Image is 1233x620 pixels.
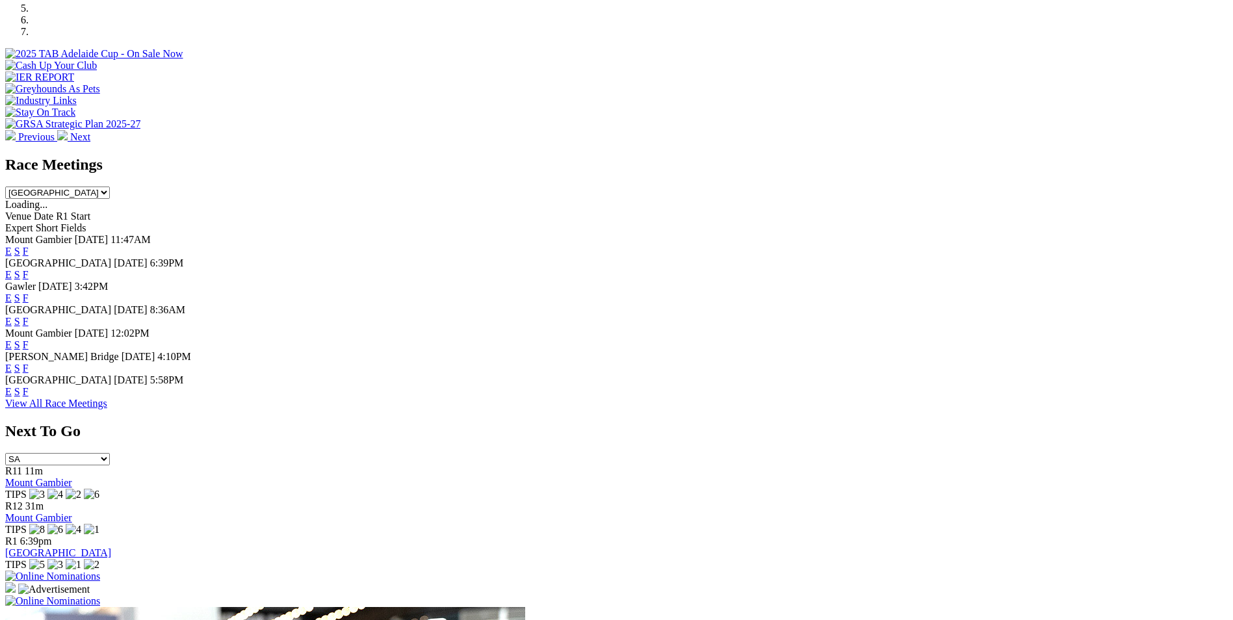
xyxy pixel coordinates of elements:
span: [GEOGRAPHIC_DATA] [5,304,111,315]
img: 6 [47,524,63,536]
span: TIPS [5,559,27,570]
span: Date [34,211,53,222]
a: S [14,269,20,280]
a: F [23,269,29,280]
a: Mount Gambier [5,512,72,523]
a: E [5,292,12,304]
span: [DATE] [114,304,148,315]
a: E [5,386,12,397]
a: E [5,269,12,280]
span: Next [70,131,90,142]
a: F [23,316,29,327]
span: Loading... [5,199,47,210]
span: 11:47AM [110,234,151,245]
a: S [14,339,20,350]
span: Expert [5,222,33,233]
span: [DATE] [114,374,148,385]
span: R12 [5,500,23,511]
img: chevron-left-pager-white.svg [5,130,16,140]
span: R1 Start [56,211,90,222]
span: 4:10PM [157,351,191,362]
img: Online Nominations [5,595,100,607]
a: Next [57,131,90,142]
img: IER REPORT [5,71,74,83]
a: S [14,363,20,374]
a: E [5,246,12,257]
span: Short [36,222,58,233]
span: R1 [5,536,18,547]
h2: Race Meetings [5,156,1228,174]
span: 8:36AM [150,304,185,315]
a: View All Race Meetings [5,398,107,409]
a: S [14,246,20,257]
span: 3:42PM [75,281,109,292]
span: 31m [25,500,44,511]
span: [PERSON_NAME] Bridge [5,351,119,362]
img: Online Nominations [5,571,100,582]
span: 6:39PM [150,257,184,268]
img: 2 [66,489,81,500]
img: 2025 TAB Adelaide Cup - On Sale Now [5,48,183,60]
img: 4 [47,489,63,500]
img: 1 [66,559,81,571]
img: Advertisement [18,584,90,595]
span: 6:39pm [20,536,52,547]
a: S [14,292,20,304]
a: E [5,339,12,350]
a: [GEOGRAPHIC_DATA] [5,547,111,558]
span: TIPS [5,489,27,500]
a: F [23,363,29,374]
a: E [5,363,12,374]
span: [DATE] [38,281,72,292]
span: TIPS [5,524,27,535]
span: Mount Gambier [5,234,72,245]
img: chevron-right-pager-white.svg [57,130,68,140]
img: GRSA Strategic Plan 2025-27 [5,118,140,130]
span: Mount Gambier [5,328,72,339]
span: [GEOGRAPHIC_DATA] [5,374,111,385]
span: 5:58PM [150,374,184,385]
span: 12:02PM [110,328,149,339]
a: Previous [5,131,57,142]
a: S [14,386,20,397]
img: 8 [29,524,45,536]
span: [DATE] [75,234,109,245]
span: [GEOGRAPHIC_DATA] [5,257,111,268]
img: 6 [84,489,99,500]
a: F [23,246,29,257]
span: Previous [18,131,55,142]
img: Industry Links [5,95,77,107]
img: 15187_Greyhounds_GreysPlayCentral_Resize_SA_WebsiteBanner_300x115_2025.jpg [5,582,16,593]
span: [DATE] [122,351,155,362]
h2: Next To Go [5,422,1228,440]
img: Cash Up Your Club [5,60,97,71]
img: 5 [29,559,45,571]
span: 11m [25,465,43,476]
span: Fields [60,222,86,233]
a: F [23,386,29,397]
img: Greyhounds As Pets [5,83,100,95]
img: 3 [47,559,63,571]
span: Venue [5,211,31,222]
a: F [23,292,29,304]
span: R11 [5,465,22,476]
img: 1 [84,524,99,536]
img: 4 [66,524,81,536]
span: [DATE] [114,257,148,268]
a: E [5,316,12,327]
span: [DATE] [75,328,109,339]
img: Stay On Track [5,107,75,118]
a: S [14,316,20,327]
img: 3 [29,489,45,500]
a: F [23,339,29,350]
a: Mount Gambier [5,477,72,488]
span: Gawler [5,281,36,292]
img: 2 [84,559,99,571]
